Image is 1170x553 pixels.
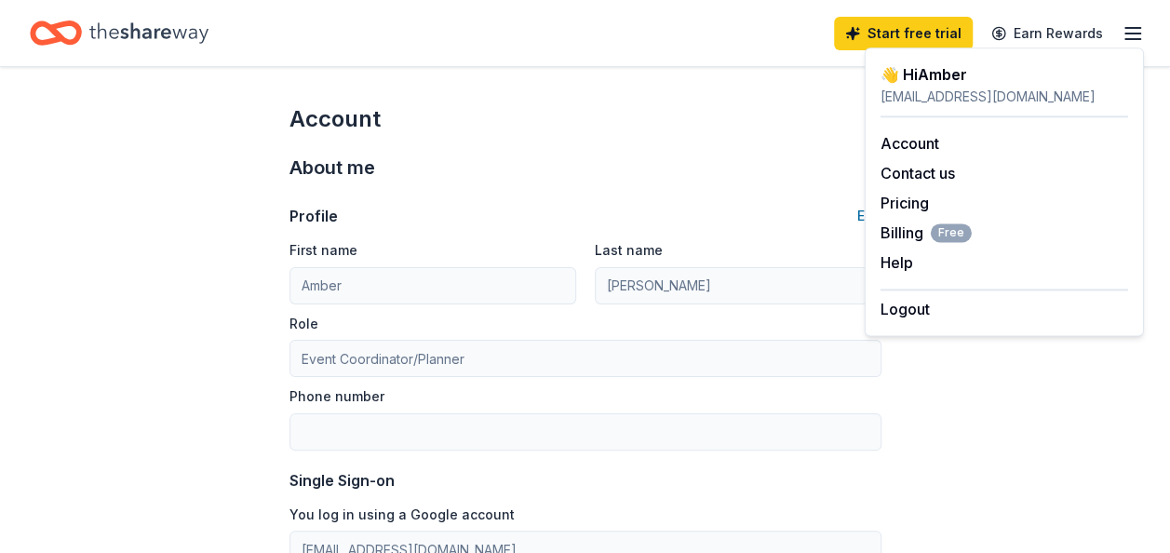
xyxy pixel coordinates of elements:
label: Role [289,315,318,333]
div: Profile [289,205,338,227]
a: Earn Rewards [980,17,1114,50]
a: Account [881,134,939,153]
label: You log in using a Google account [289,506,515,524]
button: Edit [857,205,881,227]
div: [EMAIL_ADDRESS][DOMAIN_NAME] [881,86,1128,108]
div: Single Sign-on [289,469,881,492]
a: Pricing [881,194,929,212]
div: About me [289,153,881,182]
label: Last name [595,241,663,260]
button: Logout [881,298,930,320]
a: Start free trial [834,17,973,50]
span: Billing [881,222,972,244]
div: 👋 Hi Amber [881,63,1128,86]
div: Account [289,104,881,134]
label: Phone number [289,387,384,406]
span: Free [931,223,972,242]
button: Help [881,251,913,274]
button: Contact us [881,162,955,184]
label: First name [289,241,357,260]
a: Home [30,11,208,55]
button: BillingFree [881,222,972,244]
